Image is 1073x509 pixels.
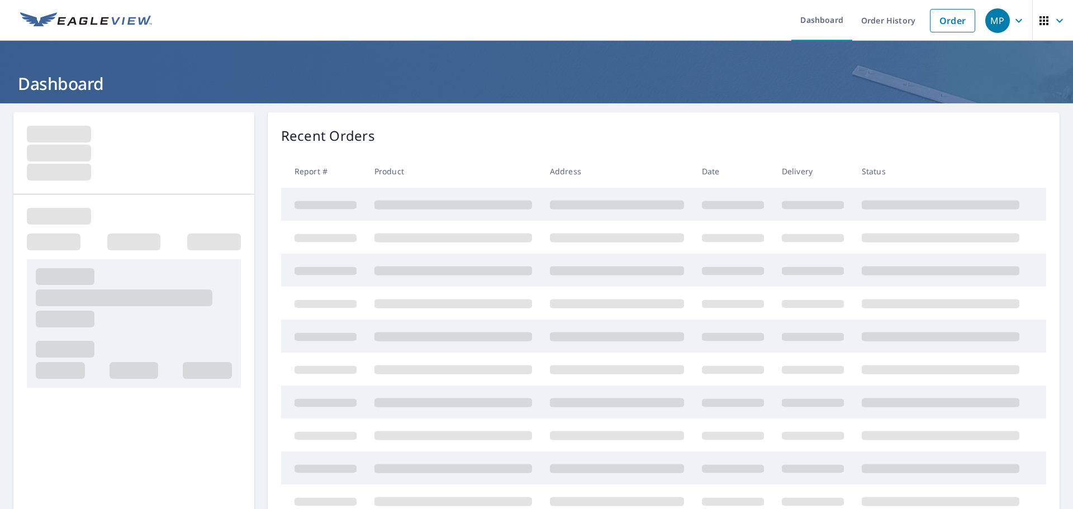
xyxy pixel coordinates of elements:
[365,155,541,188] th: Product
[853,155,1028,188] th: Status
[281,155,365,188] th: Report #
[20,12,152,29] img: EV Logo
[693,155,773,188] th: Date
[930,9,975,32] a: Order
[541,155,693,188] th: Address
[985,8,1010,33] div: MP
[281,126,375,146] p: Recent Orders
[773,155,853,188] th: Delivery
[13,72,1060,95] h1: Dashboard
